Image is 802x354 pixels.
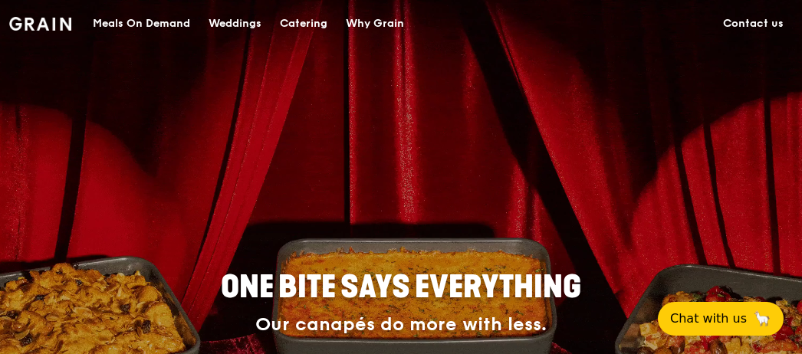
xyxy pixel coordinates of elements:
[9,17,71,31] img: Grain
[271,1,337,47] a: Catering
[670,310,747,328] span: Chat with us
[209,1,261,47] div: Weddings
[130,314,673,336] div: Our canapés do more with less.
[753,310,771,328] span: 🦙
[714,1,793,47] a: Contact us
[199,1,271,47] a: Weddings
[280,1,327,47] div: Catering
[658,302,784,336] button: Chat with us🦙
[337,1,413,47] a: Why Grain
[221,269,581,306] span: ONE BITE SAYS EVERYTHING
[93,1,190,47] div: Meals On Demand
[346,1,404,47] div: Why Grain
